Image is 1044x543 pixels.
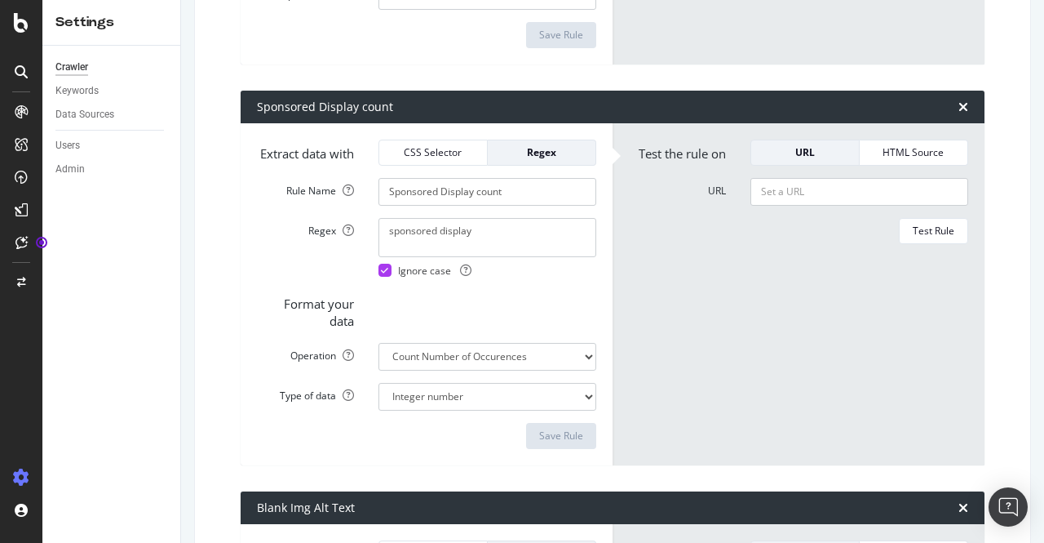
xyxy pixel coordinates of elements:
[617,140,738,162] label: Test the rule on
[245,290,366,331] label: Format your data
[392,145,474,159] div: CSS Selector
[55,82,169,100] a: Keywords
[55,13,167,32] div: Settings
[55,106,114,123] div: Data Sources
[55,82,99,100] div: Keywords
[750,178,968,206] input: Set a URL
[539,429,583,443] div: Save Rule
[34,235,49,250] div: Tooltip anchor
[764,145,846,159] div: URL
[55,106,169,123] a: Data Sources
[55,161,85,178] div: Admin
[55,161,169,178] a: Admin
[488,140,596,166] button: Regex
[245,383,366,403] label: Type of data
[750,140,860,166] button: URL
[989,487,1028,527] div: Open Intercom Messenger
[257,99,393,115] div: Sponsored Display count
[378,178,596,206] input: Provide a name
[378,140,488,166] button: CSS Selector
[55,59,88,76] div: Crawler
[958,100,968,113] div: times
[55,59,169,76] a: Crawler
[55,137,80,154] div: Users
[526,423,596,449] button: Save Rule
[245,218,366,238] label: Regex
[860,140,968,166] button: HTML Source
[245,178,366,198] label: Rule Name
[913,224,954,238] div: Test Rule
[501,145,582,159] div: Regex
[539,28,583,42] div: Save Rule
[245,140,366,162] label: Extract data with
[378,218,596,257] textarea: sponsored display
[617,178,738,198] label: URL
[55,137,169,154] a: Users
[873,145,954,159] div: HTML Source
[257,500,355,516] div: Blank Img Alt Text
[899,218,968,244] button: Test Rule
[245,343,366,363] label: Operation
[398,264,471,278] span: Ignore case
[958,501,968,514] div: times
[526,22,596,48] button: Save Rule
